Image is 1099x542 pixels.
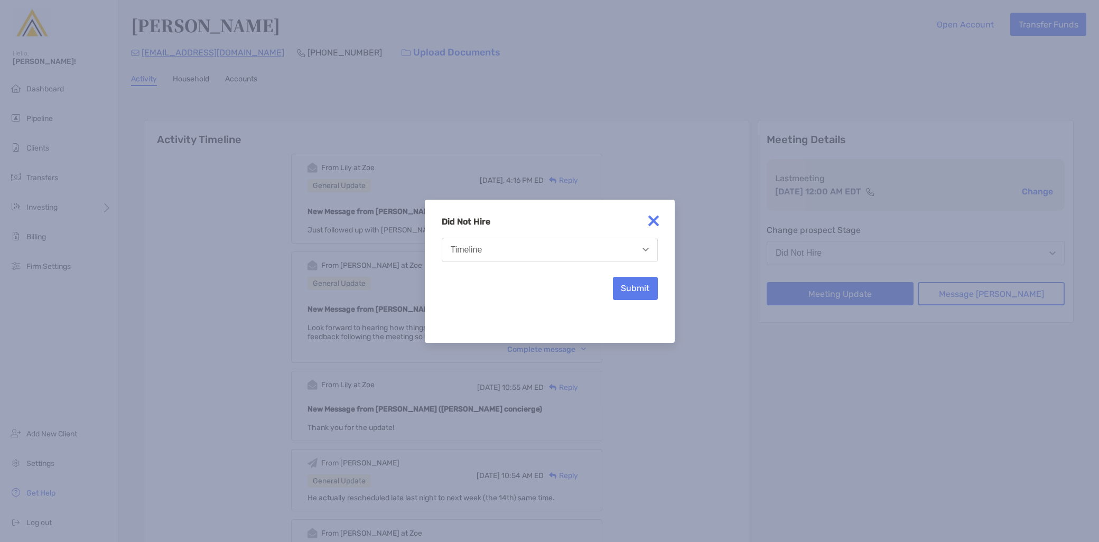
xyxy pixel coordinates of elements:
h4: Did Not Hire [442,217,658,227]
div: Timeline [451,245,482,255]
img: close modal icon [643,210,664,231]
button: Timeline [442,238,658,262]
img: Open dropdown arrow [642,248,649,251]
button: Submit [613,277,658,300]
